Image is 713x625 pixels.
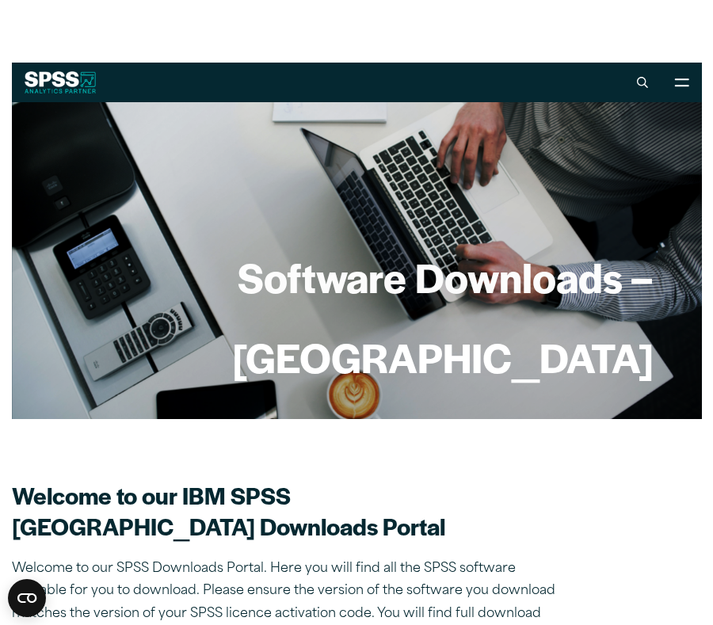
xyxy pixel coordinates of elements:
[12,480,566,543] h2: Welcome to our IBM SPSS [GEOGRAPHIC_DATA] Downloads Portal
[8,579,46,617] button: Open CMP widget
[232,330,654,383] h1: [GEOGRAPHIC_DATA]
[232,250,654,303] h1: Software Downloads –
[25,71,97,93] img: SPSS White Logo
